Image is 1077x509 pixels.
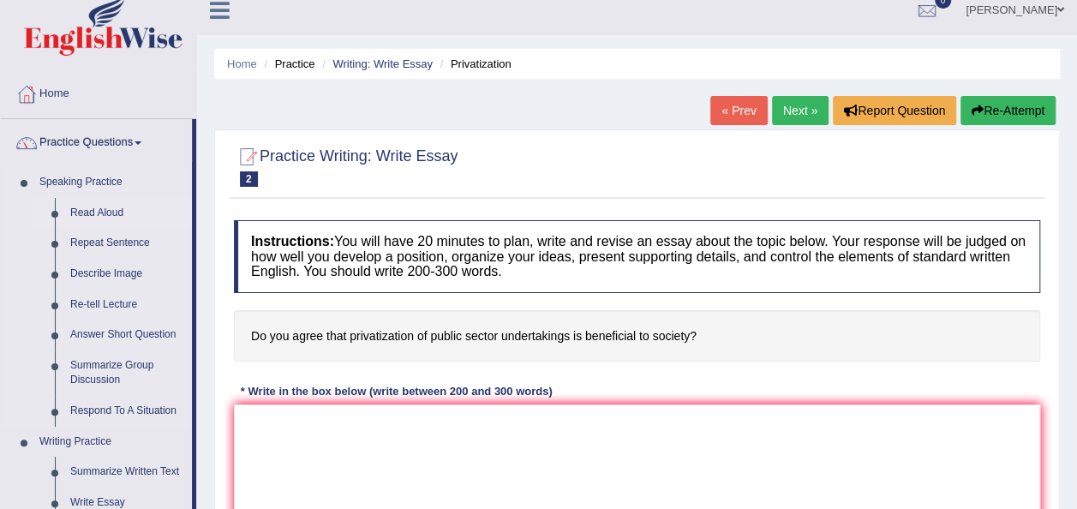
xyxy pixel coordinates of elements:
[1,70,196,113] a: Home
[260,56,314,72] li: Practice
[63,259,192,290] a: Describe Image
[63,320,192,350] a: Answer Short Question
[32,427,192,458] a: Writing Practice
[833,96,956,125] button: Report Question
[710,96,767,125] a: « Prev
[251,234,334,249] b: Instructions:
[960,96,1056,125] button: Re-Attempt
[240,171,258,187] span: 2
[32,167,192,198] a: Speaking Practice
[227,57,257,70] a: Home
[436,56,512,72] li: Privatization
[63,290,192,320] a: Re-tell Lecture
[234,220,1040,293] h4: You will have 20 minutes to plan, write and revise an essay about the topic below. Your response ...
[63,350,192,396] a: Summarize Group Discussion
[63,396,192,427] a: Respond To A Situation
[1,119,192,162] a: Practice Questions
[234,383,559,399] div: * Write in the box below (write between 200 and 300 words)
[234,310,1040,362] h4: Do you agree that privatization of public sector undertakings is beneficial to society?
[63,228,192,259] a: Repeat Sentence
[234,144,458,187] h2: Practice Writing: Write Essay
[63,457,192,488] a: Summarize Written Text
[332,57,433,70] a: Writing: Write Essay
[63,198,192,229] a: Read Aloud
[772,96,829,125] a: Next »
